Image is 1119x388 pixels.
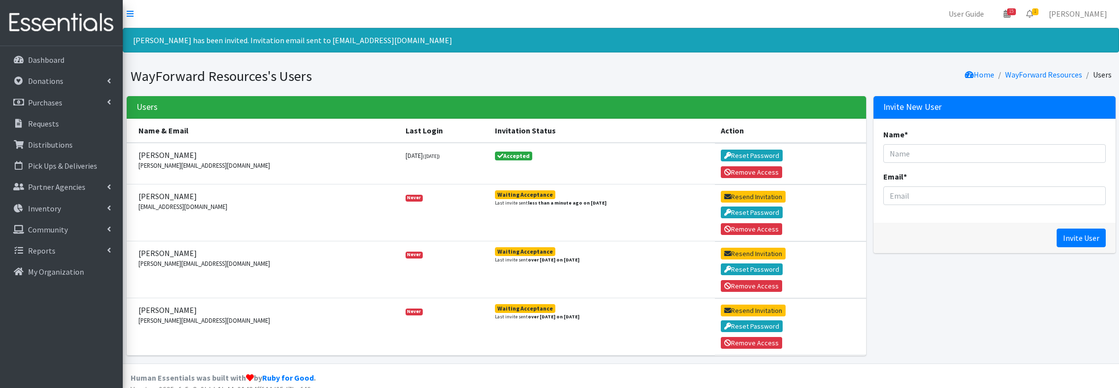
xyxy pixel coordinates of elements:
[497,249,553,255] div: Waiting Acceptance
[903,172,907,181] abbr: required
[4,71,119,91] a: Donations
[28,225,68,234] p: Community
[4,199,119,218] a: Inventory
[28,76,63,86] p: Donations
[883,186,1105,205] input: Email
[495,199,606,207] small: Last invite sent
[406,195,423,202] span: Never
[28,55,64,65] p: Dashboard
[883,171,907,182] label: Email
[528,200,606,206] strong: less than a minute ago on [DATE]
[406,309,423,315] span: Never
[138,149,394,161] span: [PERSON_NAME]
[1041,4,1115,24] a: [PERSON_NAME]
[138,202,394,211] small: [EMAIL_ADDRESS][DOMAIN_NAME]
[131,373,316,383] strong: Human Essentials was built with by .
[1018,4,1041,24] a: 1
[996,4,1018,24] a: 15
[28,182,85,192] p: Partner Agencies
[127,119,400,143] th: Name & Email
[528,257,579,263] strong: over [DATE] on [DATE]
[904,129,908,139] abbr: required
[965,70,994,79] a: Home
[721,263,783,275] button: Reset Password
[136,102,158,112] h3: Users
[489,119,714,143] th: Invitation Status
[28,246,55,256] p: Reports
[28,267,84,277] p: My Organization
[721,320,783,332] button: Reset Password
[883,129,908,140] label: Name
[28,119,59,129] p: Requests
[138,304,394,316] span: [PERSON_NAME]
[4,241,119,260] a: Reports
[28,161,97,171] p: Pick Ups & Deliveries
[4,93,119,112] a: Purchases
[423,153,440,159] small: ([DATE])
[4,50,119,70] a: Dashboard
[721,248,786,259] button: Resend Invitation
[4,114,119,133] a: Requests
[883,144,1105,163] input: Name
[123,28,1119,52] div: [PERSON_NAME] has been invited. Invitation email sent to [EMAIL_ADDRESS][DOMAIN_NAME]
[721,305,786,316] button: Resend Invitation
[721,191,786,203] button: Resend Invitation
[131,68,618,85] h1: WayForward Resources's Users
[1082,68,1112,82] li: Users
[400,119,490,143] th: Last Login
[4,6,119,39] img: HumanEssentials
[4,220,119,239] a: Community
[4,177,119,197] a: Partner Agencies
[883,102,942,112] h3: Invite New User
[528,313,579,320] strong: over [DATE] on [DATE]
[4,156,119,176] a: Pick Ups & Deliveries
[4,135,119,155] a: Distributions
[495,152,532,160] span: Accepted
[721,223,783,235] button: Remove Access
[138,161,394,170] small: [PERSON_NAME][EMAIL_ADDRESS][DOMAIN_NAME]
[495,256,579,263] small: Last invite sent
[138,316,394,325] small: [PERSON_NAME][EMAIL_ADDRESS][DOMAIN_NAME]
[497,306,553,311] div: Waiting Acceptance
[406,252,423,259] span: Never
[721,280,783,292] button: Remove Access
[138,190,394,202] span: [PERSON_NAME]
[138,259,394,268] small: [PERSON_NAME][EMAIL_ADDRESS][DOMAIN_NAME]
[28,140,73,150] p: Distributions
[495,313,579,320] small: Last invite sent
[721,207,783,218] button: Reset Password
[497,192,553,198] div: Waiting Acceptance
[28,204,61,213] p: Inventory
[721,337,783,349] button: Remove Access
[4,262,119,282] a: My Organization
[721,150,783,161] button: Reset Password
[715,119,867,143] th: Action
[941,4,992,24] a: User Guide
[1007,8,1016,15] span: 15
[1032,8,1038,15] span: 1
[406,152,440,159] small: [DATE]
[262,373,314,383] a: Ruby for Good
[1057,229,1106,247] input: Invite User
[138,247,394,259] span: [PERSON_NAME]
[1005,70,1082,79] a: WayForward Resources
[721,166,783,178] button: Remove Access
[28,98,62,107] p: Purchases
